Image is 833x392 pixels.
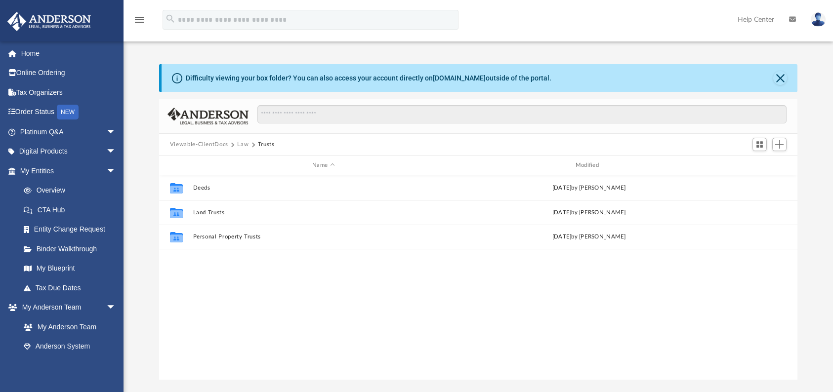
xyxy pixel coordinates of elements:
[14,356,126,376] a: Client Referrals
[724,161,793,170] div: id
[193,209,454,216] button: Land Trusts
[7,63,131,83] a: Online Ordering
[159,175,797,380] div: grid
[193,234,454,240] button: Personal Property Trusts
[458,233,720,241] div: [DATE] by [PERSON_NAME]
[106,298,126,318] span: arrow_drop_down
[14,317,121,337] a: My Anderson Team
[458,161,719,170] div: Modified
[14,181,131,200] a: Overview
[14,278,131,298] a: Tax Due Dates
[7,43,131,63] a: Home
[106,161,126,181] span: arrow_drop_down
[752,138,767,152] button: Switch to Grid View
[258,140,275,149] button: Trusts
[164,161,188,170] div: id
[106,122,126,142] span: arrow_drop_down
[106,142,126,162] span: arrow_drop_down
[165,13,176,24] i: search
[186,73,551,83] div: Difficulty viewing your box folder? You can also access your account directly on outside of the p...
[7,142,131,161] a: Digital Productsarrow_drop_down
[192,161,454,170] div: Name
[14,337,126,356] a: Anderson System
[7,82,131,102] a: Tax Organizers
[170,140,228,149] button: Viewable-ClientDocs
[257,105,787,124] input: Search files and folders
[433,74,486,82] a: [DOMAIN_NAME]
[772,138,787,152] button: Add
[237,140,249,149] button: Law
[7,298,126,317] a: My Anderson Teamarrow_drop_down
[133,19,145,26] a: menu
[14,200,131,220] a: CTA Hub
[458,184,720,193] div: [DATE] by [PERSON_NAME]
[14,239,131,259] a: Binder Walkthrough
[7,122,131,142] a: Platinum Q&Aarrow_drop_down
[14,259,126,278] a: My Blueprint
[7,161,131,181] a: My Entitiesarrow_drop_down
[193,185,454,191] button: Deeds
[14,220,131,239] a: Entity Change Request
[773,71,787,85] button: Close
[458,208,720,217] div: [DATE] by [PERSON_NAME]
[4,12,94,31] img: Anderson Advisors Platinum Portal
[57,105,79,119] div: NEW
[811,12,826,27] img: User Pic
[7,102,131,122] a: Order StatusNEW
[133,14,145,26] i: menu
